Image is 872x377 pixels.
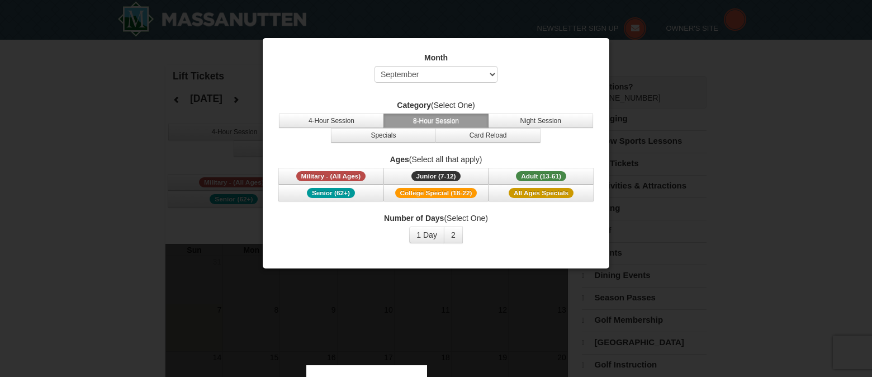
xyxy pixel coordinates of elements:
[390,155,409,164] strong: Ages
[279,114,384,128] button: 4-Hour Session
[383,114,489,128] button: 8-Hour Session
[409,227,444,243] button: 1 Day
[411,171,461,181] span: Junior (7-12)
[278,185,383,201] button: Senior (62+)
[489,185,594,201] button: All Ages Specials
[384,214,444,223] strong: Number of Days
[277,154,595,165] label: (Select all that apply)
[383,168,489,185] button: Junior (7-12)
[435,128,541,143] button: Card Reload
[444,227,463,243] button: 2
[331,128,436,143] button: Specials
[395,188,477,198] span: College Special (18-22)
[307,188,355,198] span: Senior (62+)
[383,185,489,201] button: College Special (18-22)
[488,114,593,128] button: Night Session
[277,213,595,224] label: (Select One)
[277,100,595,111] label: (Select One)
[489,168,594,185] button: Adult (13-61)
[397,101,431,110] strong: Category
[516,171,566,181] span: Adult (13-61)
[424,53,448,62] strong: Month
[509,188,574,198] span: All Ages Specials
[296,171,366,181] span: Military - (All Ages)
[278,168,383,185] button: Military - (All Ages)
